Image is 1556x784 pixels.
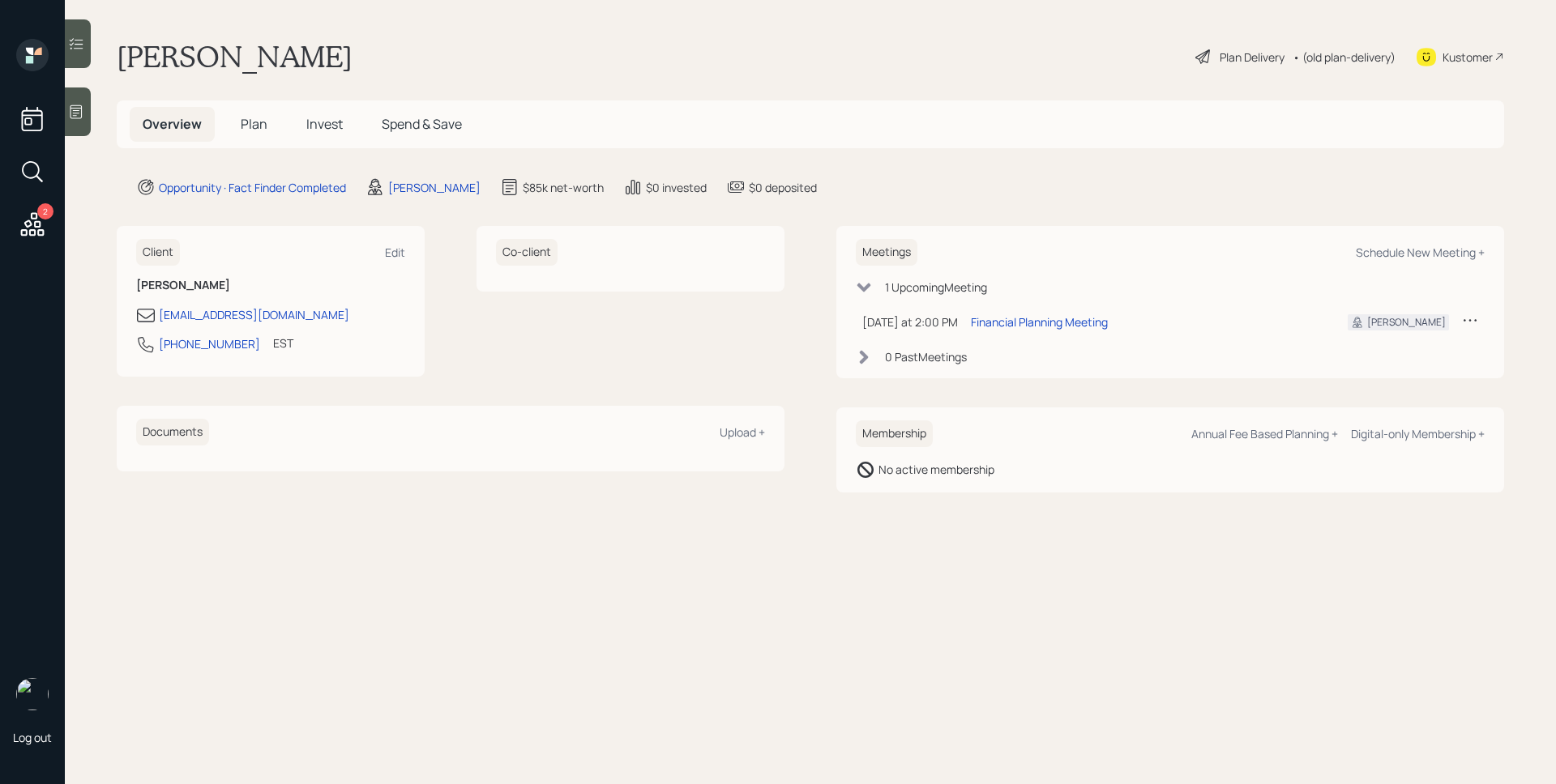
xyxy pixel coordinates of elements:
h1: [PERSON_NAME] [117,39,353,75]
h6: Co-client [496,239,558,266]
div: 1 Upcoming Meeting [885,279,987,296]
div: Edit [385,245,405,260]
div: [DATE] at 2:00 PM [862,313,958,330]
div: Log out [13,730,52,745]
div: [PERSON_NAME] [1367,315,1446,330]
div: 0 Past Meeting s [885,348,967,365]
div: Opportunity · Fact Finder Completed [159,179,346,196]
div: EST [273,334,293,352]
div: Kustomer [1443,49,1493,66]
div: [PERSON_NAME] [388,179,481,196]
div: $85k net-worth [523,179,604,196]
h6: [PERSON_NAME] [136,279,405,292]
div: 2 [37,203,53,219]
div: Digital-only Membership + [1351,426,1485,441]
img: james-distasi-headshot.png [16,678,49,710]
div: Annual Fee Based Planning + [1191,426,1338,441]
div: $0 deposited [749,179,817,196]
span: Plan [241,115,267,133]
div: [EMAIL_ADDRESS][DOMAIN_NAME] [159,306,349,323]
span: Spend & Save [382,115,462,133]
div: No active membership [878,461,994,478]
span: Overview [143,115,202,133]
div: $0 invested [646,179,707,196]
div: Schedule New Meeting + [1356,245,1485,260]
div: • (old plan-delivery) [1293,49,1396,66]
div: [PHONE_NUMBER] [159,335,260,352]
div: Upload + [720,424,765,440]
h6: Client [136,239,180,266]
h6: Documents [136,419,209,445]
span: Invest [306,115,343,133]
div: Plan Delivery [1220,49,1285,66]
h6: Meetings [856,239,917,266]
div: Financial Planning Meeting [971,313,1108,330]
h6: Membership [856,420,933,447]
